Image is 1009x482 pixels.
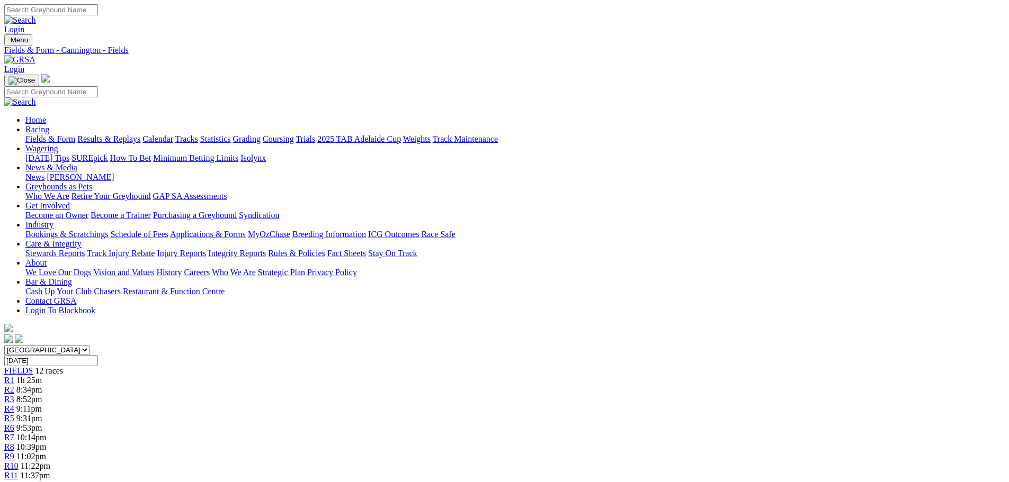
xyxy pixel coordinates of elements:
[25,115,46,124] a: Home
[72,192,151,201] a: Retire Your Greyhound
[368,249,417,258] a: Stay On Track
[25,230,1005,239] div: Industry
[16,376,42,385] span: 1h 25m
[156,268,182,277] a: History
[16,433,47,442] span: 10:14pm
[4,452,14,461] a: R9
[4,423,14,432] span: R6
[4,366,33,375] a: FIELDS
[263,134,294,143] a: Coursing
[268,249,325,258] a: Rules & Policies
[4,15,36,25] img: Search
[4,97,36,107] img: Search
[25,211,88,220] a: Become an Owner
[4,34,32,46] button: Toggle navigation
[25,220,53,229] a: Industry
[4,4,98,15] input: Search
[307,268,357,277] a: Privacy Policy
[25,172,1005,182] div: News & Media
[248,230,290,239] a: MyOzChase
[4,461,19,470] a: R10
[4,404,14,413] a: R4
[110,230,168,239] a: Schedule of Fees
[11,36,28,44] span: Menu
[368,230,419,239] a: ICG Outcomes
[4,414,14,423] a: R5
[16,442,47,451] span: 10:39pm
[16,452,46,461] span: 11:02pm
[4,75,39,86] button: Toggle navigation
[25,230,108,239] a: Bookings & Scratchings
[4,471,18,480] a: R11
[25,249,85,258] a: Stewards Reports
[200,134,231,143] a: Statistics
[258,268,305,277] a: Strategic Plan
[25,239,82,248] a: Care & Integrity
[77,134,140,143] a: Results & Replays
[25,144,58,153] a: Wagering
[212,268,256,277] a: Who We Are
[208,249,266,258] a: Integrity Reports
[91,211,151,220] a: Become a Trainer
[4,355,98,366] input: Select date
[4,376,14,385] a: R1
[25,277,72,286] a: Bar & Dining
[25,182,92,191] a: Greyhounds as Pets
[4,55,35,65] img: GRSA
[25,249,1005,258] div: Care & Integrity
[93,268,154,277] a: Vision and Values
[25,258,47,267] a: About
[15,334,23,343] img: twitter.svg
[94,287,225,296] a: Chasers Restaurant & Function Centre
[16,423,42,432] span: 9:53pm
[4,433,14,442] a: R7
[16,395,42,404] span: 8:52pm
[25,192,69,201] a: Who We Are
[25,172,44,181] a: News
[25,268,1005,277] div: About
[317,134,401,143] a: 2025 TAB Adelaide Cup
[25,287,92,296] a: Cash Up Your Club
[421,230,455,239] a: Race Safe
[25,153,69,162] a: [DATE] Tips
[4,395,14,404] a: R3
[296,134,315,143] a: Trials
[87,249,155,258] a: Track Injury Rebate
[142,134,173,143] a: Calendar
[240,153,266,162] a: Isolynx
[292,230,366,239] a: Breeding Information
[21,461,50,470] span: 11:22pm
[25,296,76,305] a: Contact GRSA
[16,404,42,413] span: 9:11pm
[25,153,1005,163] div: Wagering
[4,324,13,332] img: logo-grsa-white.png
[25,268,91,277] a: We Love Our Dogs
[4,25,24,34] a: Login
[8,76,35,85] img: Close
[239,211,279,220] a: Syndication
[433,134,498,143] a: Track Maintenance
[184,268,210,277] a: Careers
[4,385,14,394] a: R2
[4,65,24,74] a: Login
[35,366,63,375] span: 12 races
[25,201,70,210] a: Get Involved
[170,230,246,239] a: Applications & Forms
[25,163,77,172] a: News & Media
[4,46,1005,55] a: Fields & Form - Cannington - Fields
[4,442,14,451] a: R8
[47,172,114,181] a: [PERSON_NAME]
[72,153,108,162] a: SUREpick
[25,134,75,143] a: Fields & Form
[4,86,98,97] input: Search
